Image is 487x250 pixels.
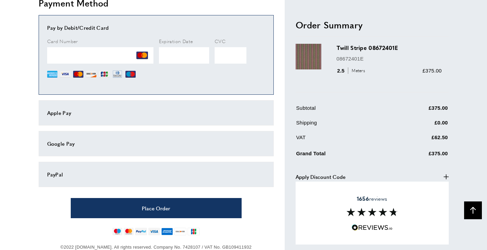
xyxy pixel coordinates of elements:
div: Pay by Debit/Credit Card [47,24,265,32]
div: 2.5 [337,66,368,75]
img: american-express [161,228,173,235]
iframe: Secure Credit Card Frame - Expiration Date [159,47,209,64]
iframe: Secure Credit Card Frame - CVV [215,47,246,64]
span: Apply Discount Code [296,172,346,181]
span: £375.00 [422,67,442,73]
div: Google Pay [47,140,265,148]
td: £62.50 [388,133,448,146]
img: VI.png [60,69,70,79]
span: Expiration Date [159,38,193,44]
img: paypal [135,228,147,235]
h3: Twill Stripe 08672401E [337,44,442,52]
img: visa [148,228,160,235]
td: £375.00 [388,148,448,162]
span: Meters [348,67,367,74]
iframe: Secure Credit Card Frame - Credit Card Number [47,47,153,64]
span: ©2022 [DOMAIN_NAME]. All rights reserved. Company No. 7428107 / VAT No. GB109411932 [60,245,252,250]
img: MC.png [73,69,83,79]
img: jcb [188,228,200,235]
img: AE.png [47,69,57,79]
img: DI.png [86,69,96,79]
img: MI.png [125,69,136,79]
img: Twill Stripe 08672401E [296,44,321,69]
h2: Order Summary [296,18,449,31]
img: mastercard [124,228,134,235]
span: CVC [215,38,226,44]
img: Reviews section [347,208,398,216]
span: Card Number [47,38,78,44]
img: JCB.png [99,69,109,79]
p: 08672401E [337,54,442,63]
td: Subtotal [296,104,388,117]
div: PayPal [47,170,265,179]
span: reviews [357,195,387,202]
button: Place Order [71,198,242,218]
td: Grand Total [296,148,388,162]
img: MC.png [136,50,148,61]
td: Shipping [296,118,388,132]
div: Apple Pay [47,109,265,117]
td: £0.00 [388,118,448,132]
img: discover [174,228,186,235]
td: VAT [296,133,388,146]
img: Reviews.io 5 stars [352,224,393,231]
td: £375.00 [388,104,448,117]
strong: 1656 [357,195,369,202]
img: DN.png [112,69,123,79]
img: maestro [112,228,122,235]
